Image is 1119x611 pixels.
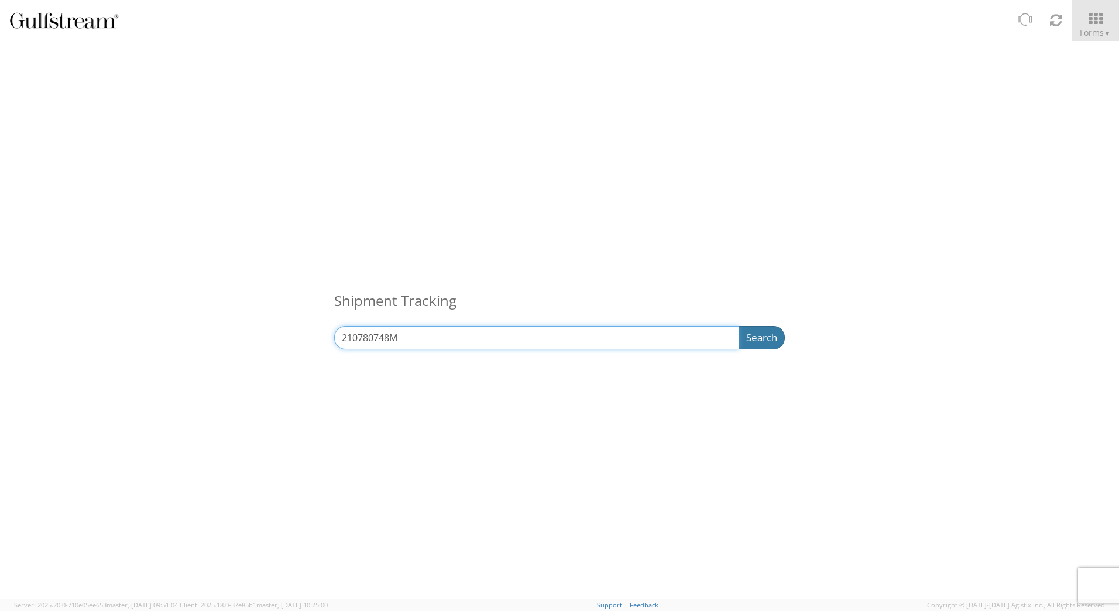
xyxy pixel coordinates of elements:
[1104,28,1111,38] span: ▼
[256,600,328,609] span: master, [DATE] 10:25:00
[1080,27,1111,38] span: Forms
[9,11,119,30] img: gulfstream-logo-030f482cb65ec2084a9d.png
[630,600,658,609] a: Feedback
[334,276,785,326] h3: Shipment Tracking
[180,600,328,609] span: Client: 2025.18.0-37e85b1
[739,326,785,349] button: Search
[334,326,739,349] input: Enter the Reference Number, Pro Number, Bill of Lading, or Agistix Number (at least 4 chars)
[927,600,1105,610] span: Copyright © [DATE]-[DATE] Agistix Inc., All Rights Reserved
[597,600,622,609] a: Support
[14,600,178,609] span: Server: 2025.20.0-710e05ee653
[107,600,178,609] span: master, [DATE] 09:51:04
